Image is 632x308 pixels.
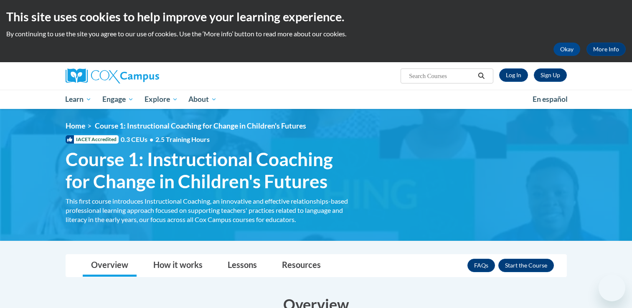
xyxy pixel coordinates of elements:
button: Search [475,71,487,81]
span: • [150,135,153,143]
a: Home [66,121,85,130]
a: Register [534,68,567,82]
a: Overview [83,255,137,277]
a: Learn [60,90,97,109]
input: Search Courses [408,71,475,81]
span: Learn [65,94,91,104]
a: Explore [139,90,183,109]
a: More Info [586,43,626,56]
a: Resources [274,255,329,277]
a: En español [527,91,573,108]
p: By continuing to use the site you agree to our use of cookies. Use the ‘More info’ button to read... [6,29,626,38]
span: About [188,94,217,104]
span: 2.5 Training Hours [155,135,210,143]
a: Log In [499,68,528,82]
span: Course 1: Instructional Coaching for Change in Children's Futures [95,121,306,130]
span: 0.3 CEUs [121,135,210,144]
button: Enroll [498,259,554,272]
h2: This site uses cookies to help improve your learning experience. [6,8,626,25]
iframe: Button to launch messaging window [599,275,625,301]
a: About [183,90,222,109]
span: En español [533,95,568,104]
a: Lessons [219,255,265,277]
button: Okay [553,43,580,56]
img: Cox Campus [66,68,159,83]
span: Course 1: Instructional Coaching for Change in Children's Futures [66,148,354,192]
span: Engage [102,94,134,104]
span: IACET Accredited [66,135,119,144]
a: FAQs [467,259,495,272]
a: Engage [97,90,139,109]
div: Main menu [53,90,579,109]
span: Explore [145,94,178,104]
a: Cox Campus [66,68,224,83]
div: This first course introduces Instructional Coaching, an innovative and effective relationships-ba... [66,197,354,224]
a: How it works [145,255,211,277]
